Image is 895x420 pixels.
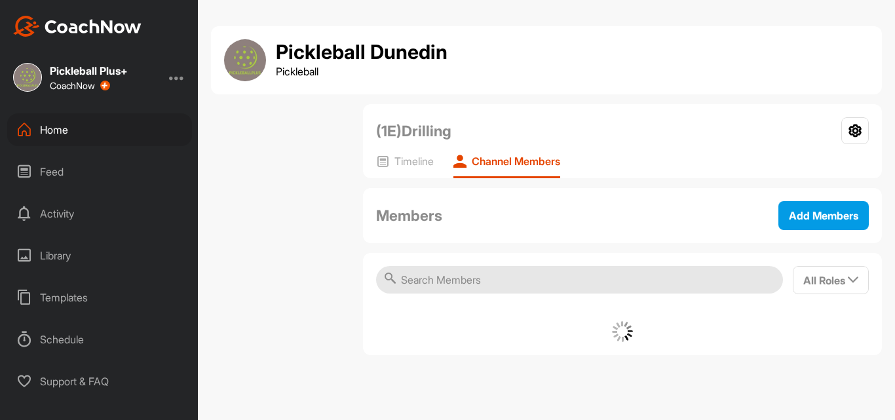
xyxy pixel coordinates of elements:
p: Timeline [394,155,434,168]
div: Support & FAQ [7,365,192,398]
div: Schedule [7,323,192,356]
span: Add Members [789,209,858,222]
div: Home [7,113,192,146]
div: Templates [7,281,192,314]
input: Search Members [376,266,783,294]
button: Add Members [778,201,869,230]
img: CoachNow [13,16,142,37]
img: G6gVgL6ErOh57ABN0eRmCEwV0I4iEi4d8EwaPGI0tHgoAbU4EAHFLEQAh+QQFCgALACwIAA4AGAASAAAEbHDJSesaOCdk+8xg... [612,321,633,342]
img: square_76de4f94a55e1257b017411d5bce829a.jpg [13,63,42,92]
div: Activity [7,197,192,230]
span: All Roles [803,274,858,287]
div: Pickleball Plus+ [50,66,128,76]
img: group [224,39,266,81]
h1: Pickleball Dunedin [276,41,447,64]
div: Library [7,239,192,272]
p: Channel Members [472,155,560,168]
div: CoachNow [50,81,110,91]
h2: (1E)Drilling [376,120,451,142]
h2: Members [376,204,442,227]
button: All Roles [793,266,869,294]
div: Feed [7,155,192,188]
p: Pickleball [276,64,447,79]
